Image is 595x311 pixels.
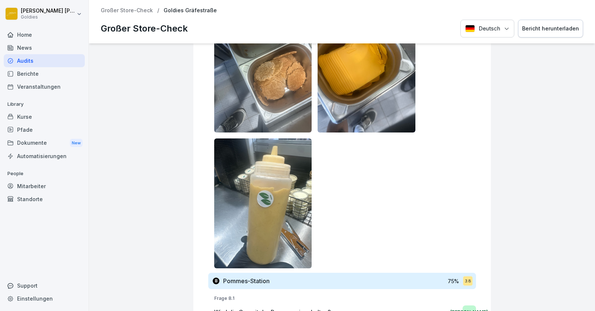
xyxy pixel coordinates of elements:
p: Goldies [21,14,75,20]
a: Audits [4,54,85,67]
p: 75 % [448,277,459,285]
p: Goldies Gräfestraße [164,7,217,14]
a: Standorte [4,193,85,206]
p: Frage 8.1 [214,295,476,302]
p: [PERSON_NAME] [PERSON_NAME] [21,8,75,14]
p: / [157,7,159,14]
p: Library [4,98,85,110]
img: uqtxtcftrn82vlyh5pyi3ihm.png [214,3,312,132]
a: Mitarbeiter [4,180,85,193]
div: Support [4,279,85,292]
div: Bericht herunterladen [522,24,579,33]
button: Language [460,20,514,38]
a: Automatisierungen [4,150,85,163]
p: Großer Store-Check [101,22,188,35]
p: Deutsch [479,24,500,33]
a: DokumenteNew [4,136,85,150]
a: Veranstaltungen [4,80,85,93]
div: New [70,139,83,147]
div: 8 [213,278,219,284]
a: Einstellungen [4,292,85,305]
img: hepne1bs2k9wuw6a9s552h83.png [214,138,312,268]
img: c71s06rulvo4v72of1p0oymo.png [318,3,415,132]
a: Pfade [4,123,85,136]
button: Bericht herunterladen [518,20,583,38]
a: Berichte [4,67,85,80]
img: Deutsch [465,25,475,32]
a: Großer Store-Check [101,7,153,14]
a: News [4,41,85,54]
p: People [4,168,85,180]
h3: Pommes-Station [223,277,270,285]
div: 3.8 [463,276,472,286]
div: Dokumente [4,136,85,150]
a: Kurse [4,110,85,123]
a: Home [4,28,85,41]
